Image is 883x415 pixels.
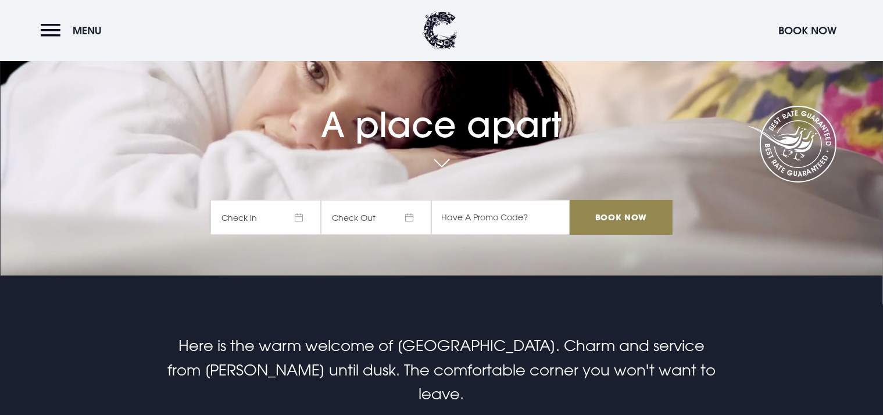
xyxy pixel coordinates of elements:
[210,200,321,235] span: Check In
[210,78,672,145] h1: A place apart
[431,200,570,235] input: Have A Promo Code?
[423,12,457,49] img: Clandeboye Lodge
[321,200,431,235] span: Check Out
[73,24,102,37] span: Menu
[41,18,108,43] button: Menu
[773,18,842,43] button: Book Now
[165,334,718,406] p: Here is the warm welcome of [GEOGRAPHIC_DATA]. Charm and service from [PERSON_NAME] until dusk. T...
[570,200,672,235] input: Book Now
